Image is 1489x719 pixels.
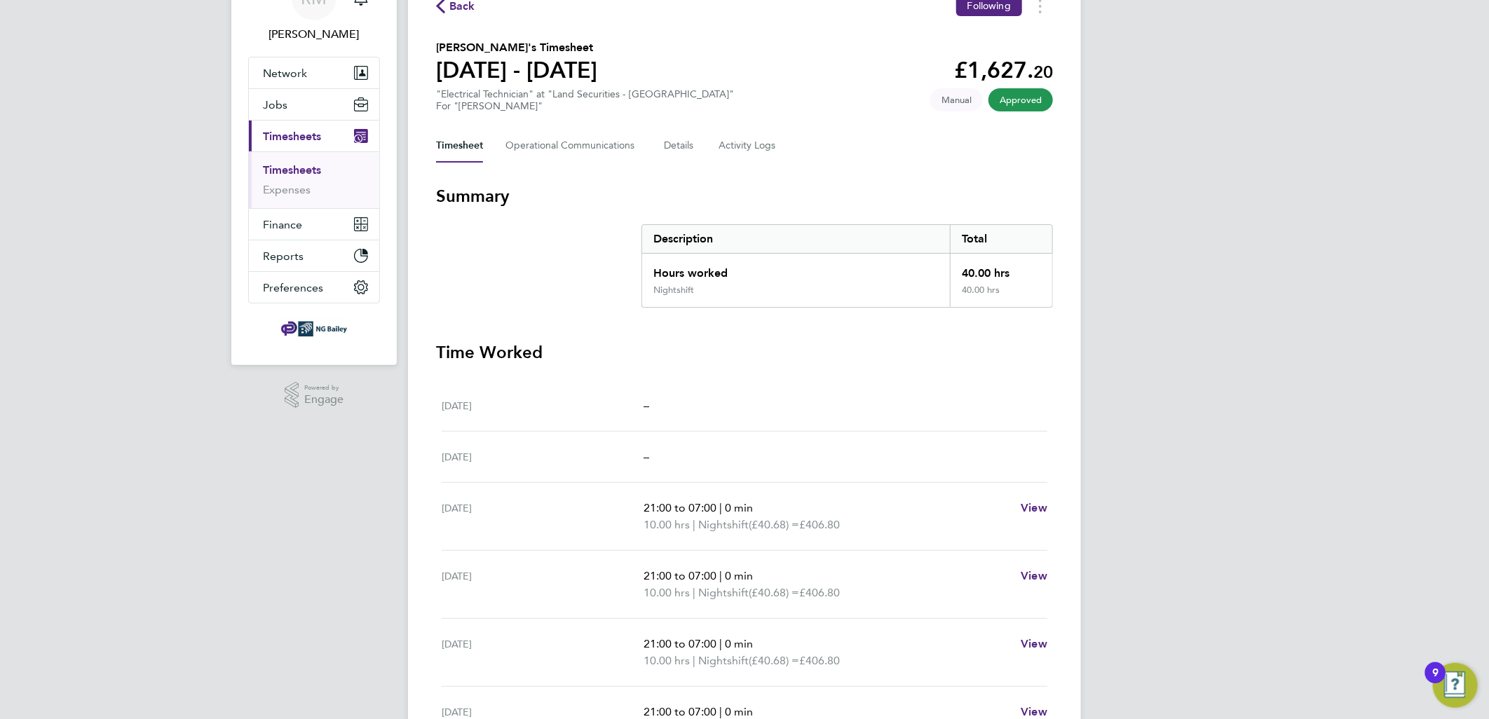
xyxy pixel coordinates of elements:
[249,121,379,151] button: Timesheets
[644,705,716,718] span: 21:00 to 07:00
[263,98,287,111] span: Jobs
[1021,705,1047,718] span: View
[719,501,722,514] span: |
[725,501,753,514] span: 0 min
[644,501,716,514] span: 21:00 to 07:00
[436,88,734,112] div: "Electrical Technician" at "Land Securities - [GEOGRAPHIC_DATA]"
[930,88,983,111] span: This timesheet was manually created.
[725,569,753,582] span: 0 min
[1021,568,1047,584] a: View
[719,705,722,718] span: |
[693,654,695,667] span: |
[1433,663,1478,708] button: Open Resource Center, 9 new notifications
[664,129,696,163] button: Details
[505,129,641,163] button: Operational Communications
[950,254,1052,285] div: 40.00 hrs
[693,518,695,531] span: |
[263,183,311,196] a: Expenses
[1021,637,1047,650] span: View
[263,218,302,231] span: Finance
[644,518,690,531] span: 10.00 hrs
[719,129,777,163] button: Activity Logs
[263,130,321,143] span: Timesheets
[725,705,753,718] span: 0 min
[442,636,644,669] div: [DATE]
[442,568,644,601] div: [DATE]
[263,249,304,263] span: Reports
[799,654,840,667] span: £406.80
[653,285,694,296] div: Nightshift
[950,285,1052,307] div: 40.00 hrs
[644,654,690,667] span: 10.00 hrs
[799,586,840,599] span: £406.80
[749,586,799,599] span: (£40.68) =
[1021,636,1047,652] a: View
[436,341,1053,364] h3: Time Worked
[304,382,344,394] span: Powered by
[1432,673,1439,691] div: 9
[698,652,749,669] span: Nightshift
[249,209,379,240] button: Finance
[249,272,379,303] button: Preferences
[719,637,722,650] span: |
[693,586,695,599] span: |
[954,57,1053,83] app-decimal: £1,627.
[442,500,644,533] div: [DATE]
[725,637,753,650] span: 0 min
[436,56,597,84] h1: [DATE] - [DATE]
[249,57,379,88] button: Network
[436,129,483,163] button: Timesheet
[263,281,323,294] span: Preferences
[641,224,1053,308] div: Summary
[749,654,799,667] span: (£40.68) =
[749,518,799,531] span: (£40.68) =
[799,518,840,531] span: £406.80
[644,586,690,599] span: 10.00 hrs
[644,637,716,650] span: 21:00 to 07:00
[1021,500,1047,516] a: View
[281,317,347,340] img: ngbailey-logo-retina.png
[719,569,722,582] span: |
[248,26,380,43] span: Ryan McDermott
[1033,62,1053,82] span: 20
[698,584,749,601] span: Nightshift
[248,317,380,340] a: Go to home page
[442,448,644,465] div: [DATE]
[442,397,644,414] div: [DATE]
[1021,569,1047,582] span: View
[644,450,649,463] span: –
[249,89,379,120] button: Jobs
[698,516,749,533] span: Nightshift
[436,100,734,112] div: For "[PERSON_NAME]"
[1021,501,1047,514] span: View
[644,399,649,412] span: –
[249,240,379,271] button: Reports
[436,185,1053,207] h3: Summary
[263,163,321,177] a: Timesheets
[263,67,307,80] span: Network
[436,39,597,56] h2: [PERSON_NAME]'s Timesheet
[642,254,950,285] div: Hours worked
[950,225,1052,253] div: Total
[249,151,379,208] div: Timesheets
[285,382,344,409] a: Powered byEngage
[988,88,1053,111] span: This timesheet has been approved.
[644,569,716,582] span: 21:00 to 07:00
[642,225,950,253] div: Description
[304,394,344,406] span: Engage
